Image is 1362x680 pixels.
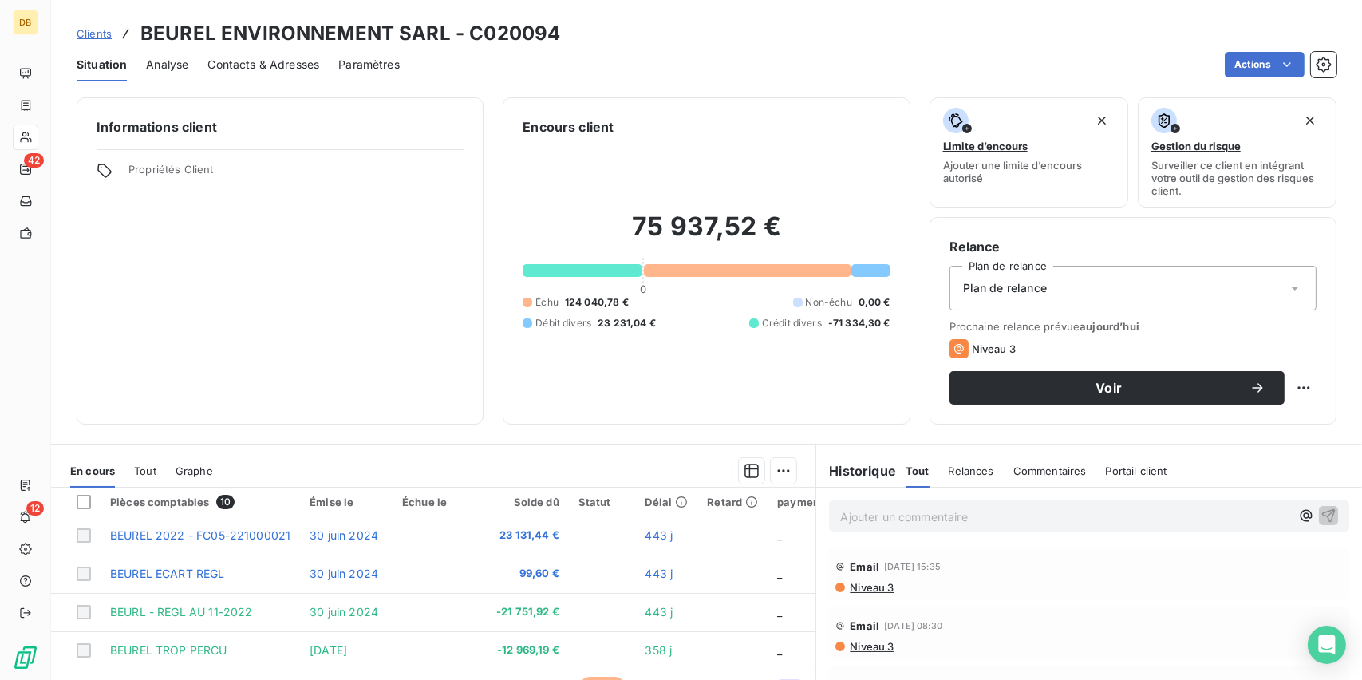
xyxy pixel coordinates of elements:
[777,528,782,542] span: _
[13,645,38,670] img: Logo LeanPay
[1106,465,1167,477] span: Portail client
[110,528,290,542] span: BEUREL 2022 - FC05-221000021
[97,117,464,136] h6: Informations client
[565,295,629,310] span: 124 040,78 €
[338,57,400,73] span: Paramètres
[1080,320,1139,333] span: aujourd’hui
[777,643,782,657] span: _
[645,605,673,619] span: 443 j
[598,316,656,330] span: 23 231,04 €
[963,280,1047,296] span: Plan de relance
[493,528,559,544] span: 23 131,44 €
[70,465,115,477] span: En cours
[310,496,383,508] div: Émise le
[645,643,673,657] span: 358 j
[1308,626,1346,664] div: Open Intercom Messenger
[493,604,559,620] span: -21 751,92 €
[77,26,112,42] a: Clients
[949,371,1285,405] button: Voir
[850,560,879,573] span: Email
[110,643,227,657] span: BEUREL TROP PERCU
[645,567,673,580] span: 443 j
[850,619,879,632] span: Email
[969,382,1249,394] span: Voir
[884,621,942,631] span: [DATE] 08:30
[523,117,614,136] h6: Encours client
[77,27,112,40] span: Clients
[13,10,38,35] div: DB
[816,461,896,480] h6: Historique
[77,57,127,73] span: Situation
[578,496,626,508] div: Statut
[949,465,994,477] span: Relances
[134,465,156,477] span: Tout
[949,237,1317,256] h6: Relance
[1013,465,1087,477] span: Commentaires
[943,140,1028,152] span: Limite d’encours
[777,567,782,580] span: _
[110,567,225,580] span: BEUREL ECART REGL
[707,496,758,508] div: Retard
[1138,97,1336,208] button: Gestion du risqueSurveiller ce client en intégrant votre outil de gestion des risques client.
[645,496,689,508] div: Délai
[110,495,290,509] div: Pièces comptables
[828,316,890,330] span: -71 334,30 €
[493,566,559,582] span: 99,60 €
[535,316,591,330] span: Débit divers
[402,496,474,508] div: Échue le
[493,496,559,508] div: Solde dû
[884,562,941,571] span: [DATE] 15:35
[848,581,894,594] span: Niveau 3
[777,496,877,508] div: paymentTypeCode
[310,567,378,580] span: 30 juin 2024
[972,342,1016,355] span: Niveau 3
[906,465,930,477] span: Tout
[640,283,646,295] span: 0
[645,528,673,542] span: 443 j
[207,57,319,73] span: Contacts & Adresses
[310,605,378,619] span: 30 juin 2024
[128,163,464,185] span: Propriétés Client
[310,643,347,657] span: [DATE]
[523,211,890,259] h2: 75 937,52 €
[930,97,1128,208] button: Limite d’encoursAjouter une limite d’encours autorisé
[762,316,822,330] span: Crédit divers
[806,295,852,310] span: Non-échu
[949,320,1317,333] span: Prochaine relance prévue
[1151,140,1241,152] span: Gestion du risque
[140,19,560,48] h3: BEUREL ENVIRONNEMENT SARL - C020094
[310,528,378,542] span: 30 juin 2024
[1151,159,1323,197] span: Surveiller ce client en intégrant votre outil de gestion des risques client.
[146,57,188,73] span: Analyse
[848,640,894,653] span: Niveau 3
[943,159,1115,184] span: Ajouter une limite d’encours autorisé
[777,605,782,619] span: _
[26,501,44,516] span: 12
[859,295,890,310] span: 0,00 €
[24,153,44,168] span: 42
[1225,52,1305,77] button: Actions
[216,495,235,509] span: 10
[110,605,252,619] span: BEURL - REGL AU 11-2022
[493,642,559,658] span: -12 969,19 €
[176,465,213,477] span: Graphe
[535,295,559,310] span: Échu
